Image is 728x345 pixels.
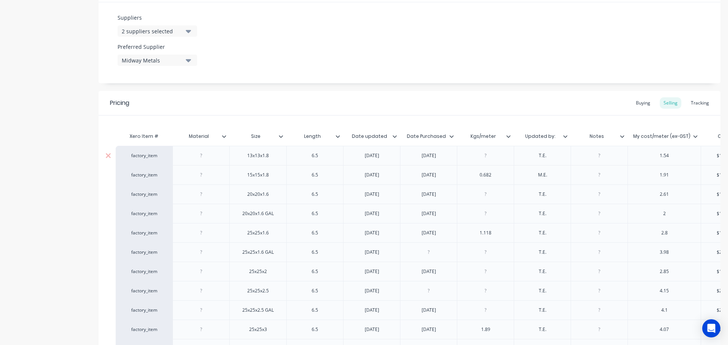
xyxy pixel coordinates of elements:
[296,209,334,219] div: 6.5
[118,25,197,37] button: 2 suppliers selected
[353,228,391,238] div: [DATE]
[239,189,277,199] div: 20x20x1.6
[524,209,562,219] div: T.E.
[524,267,562,276] div: T.E.
[296,170,334,180] div: 6.5
[116,129,173,144] div: Xero Item #
[236,305,280,315] div: 25x25x2.5 GAL
[457,127,509,146] div: Kgs/meter
[173,129,229,144] div: Material
[353,325,391,334] div: [DATE]
[410,151,448,161] div: [DATE]
[286,129,343,144] div: Length
[296,247,334,257] div: 6.5
[410,228,448,238] div: [DATE]
[122,56,182,64] div: Midway Metals
[514,127,566,146] div: Updated by:
[524,247,562,257] div: T.E.
[353,209,391,219] div: [DATE]
[645,228,683,238] div: 2.8
[296,305,334,315] div: 6.5
[467,170,505,180] div: 0.682
[343,129,400,144] div: Date updated
[353,267,391,276] div: [DATE]
[400,127,452,146] div: Date Purchased
[628,129,701,144] div: My cost/meter (ex-GST)
[410,209,448,219] div: [DATE]
[645,247,683,257] div: 3.98
[645,151,683,161] div: 1.54
[524,151,562,161] div: T.E.
[239,325,277,334] div: 25x25x3
[353,151,391,161] div: [DATE]
[123,326,165,333] div: factory_item
[118,43,197,51] label: Preferred Supplier
[645,286,683,296] div: 4.15
[353,170,391,180] div: [DATE]
[123,268,165,275] div: factory_item
[410,325,448,334] div: [DATE]
[239,151,277,161] div: 13x13x1.8
[524,305,562,315] div: T.E.
[660,97,681,109] div: Selling
[110,98,129,108] div: Pricing
[645,170,683,180] div: 1.91
[467,325,505,334] div: 1.89
[173,127,225,146] div: Material
[296,325,334,334] div: 6.5
[467,228,505,238] div: 1.118
[524,286,562,296] div: T.E.
[123,307,165,314] div: factory_item
[296,286,334,296] div: 6.5
[123,152,165,159] div: factory_item
[524,189,562,199] div: T.E.
[353,286,391,296] div: [DATE]
[239,228,277,238] div: 25x25x1.6
[645,209,683,219] div: 2
[123,210,165,217] div: factory_item
[524,325,562,334] div: T.E.
[123,249,165,256] div: factory_item
[123,287,165,294] div: factory_item
[524,228,562,238] div: T.E.
[687,97,713,109] div: Tracking
[645,325,683,334] div: 4.07
[123,172,165,178] div: factory_item
[296,228,334,238] div: 6.5
[632,97,654,109] div: Buying
[524,170,562,180] div: M.E.
[410,170,448,180] div: [DATE]
[229,127,282,146] div: Size
[236,209,280,219] div: 20x20x1.6 GAL
[118,14,197,22] label: Suppliers
[514,129,571,144] div: Updated by:
[571,129,628,144] div: Notes
[343,127,395,146] div: Date updated
[296,189,334,199] div: 6.5
[571,127,623,146] div: Notes
[353,305,391,315] div: [DATE]
[123,191,165,198] div: factory_item
[645,267,683,276] div: 2.85
[239,267,277,276] div: 25x25x2
[123,229,165,236] div: factory_item
[236,247,280,257] div: 25x25x1.6 GAL
[410,267,448,276] div: [DATE]
[702,319,720,337] div: Open Intercom Messenger
[645,305,683,315] div: 4.1
[296,267,334,276] div: 6.5
[122,27,182,35] div: 2 suppliers selected
[239,170,277,180] div: 15x15x1.8
[645,189,683,199] div: 2.61
[410,189,448,199] div: [DATE]
[353,189,391,199] div: [DATE]
[410,305,448,315] div: [DATE]
[286,127,339,146] div: Length
[457,129,514,144] div: Kgs/meter
[296,151,334,161] div: 6.5
[229,129,286,144] div: Size
[400,129,457,144] div: Date Purchased
[118,55,197,66] button: Midway Metals
[353,247,391,257] div: [DATE]
[628,127,696,146] div: My cost/meter (ex-GST)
